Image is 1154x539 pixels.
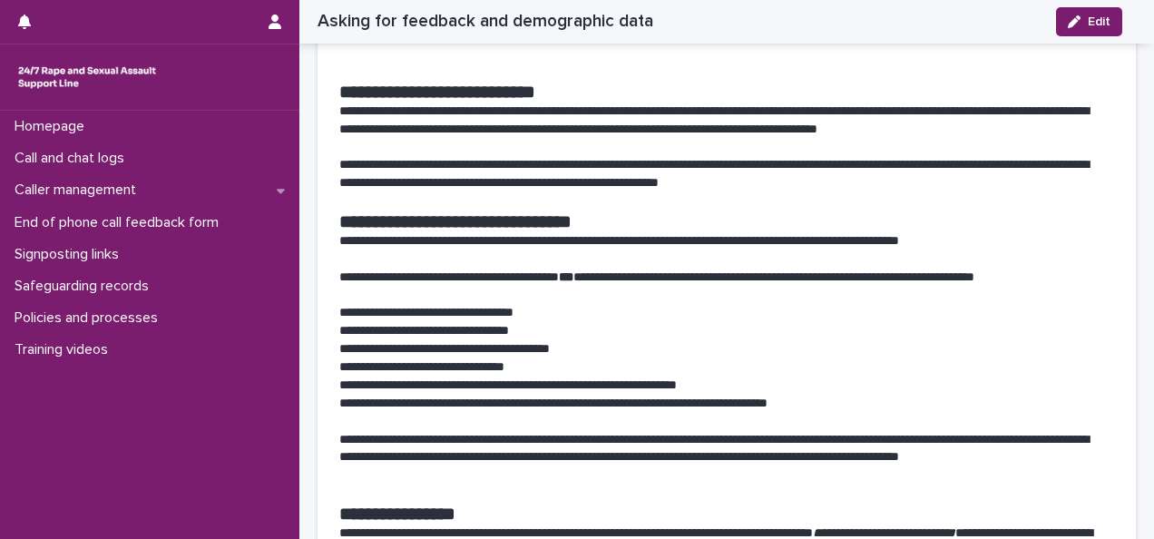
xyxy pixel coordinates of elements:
[7,309,172,327] p: Policies and processes
[318,11,653,32] h2: Asking for feedback and demographic data
[1088,15,1110,28] span: Edit
[15,59,160,95] img: rhQMoQhaT3yELyF149Cw
[7,246,133,263] p: Signposting links
[1056,7,1122,36] button: Edit
[7,181,151,199] p: Caller management
[7,341,122,358] p: Training videos
[7,118,99,135] p: Homepage
[7,278,163,295] p: Safeguarding records
[7,214,233,231] p: End of phone call feedback form
[7,150,139,167] p: Call and chat logs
